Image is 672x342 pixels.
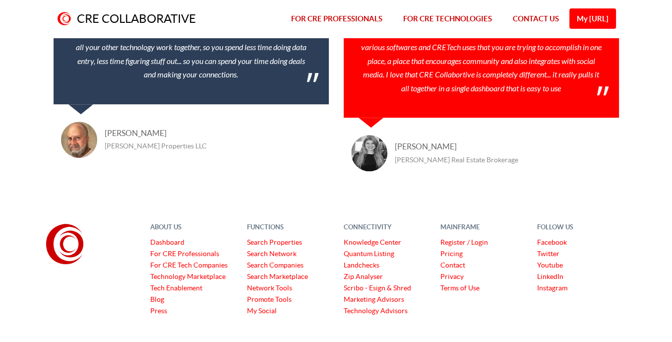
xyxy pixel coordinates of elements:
[569,8,616,29] a: My [URL]
[440,261,465,269] a: Contact
[344,250,394,258] a: Quantum Listing
[440,284,480,292] a: Terms of Use
[344,284,411,292] a: Scribo - Esign & Shred
[150,284,202,292] a: Tech Enablement
[247,250,297,258] a: Search Network
[150,238,184,246] a: Dashboard
[387,154,561,166] div: [PERSON_NAME] Real Estate Brokerage
[344,238,401,246] a: Knowledge Center
[105,127,263,140] p: [PERSON_NAME]
[247,261,304,269] a: Search Companies
[537,224,619,231] h5: FOLLOW US
[395,140,553,154] p: [PERSON_NAME]
[537,273,563,280] a: LinkedIn
[344,307,408,315] a: Technology Advisors
[150,250,219,258] a: For CRE Professionals
[344,273,383,280] a: Zip Analyser
[150,261,228,269] a: For CRE Tech Companies
[537,250,559,258] a: Twitter
[150,273,226,280] a: Technology Marketplace
[150,295,164,303] a: Blog
[537,284,567,292] a: Instagram
[247,307,277,315] a: My Social
[344,224,426,231] h5: CONNECTIVITY
[97,140,271,152] div: [PERSON_NAME] Properties LLC
[440,224,522,231] h5: MAINFRAME
[150,307,167,315] a: Press
[344,261,379,269] a: Landchecks
[247,295,292,303] a: Promote Tools
[537,261,563,269] a: Youtube
[71,27,311,81] p: One of the brilliant things about CRE Collaborative is their technology helps all your other tech...
[440,238,488,246] a: Register / Login
[247,284,292,292] a: Network Tools
[440,250,463,258] a: Pricing
[440,273,464,280] a: Privacy
[247,224,329,231] h5: FUNCTIONS
[344,295,404,303] a: Marketing Advisors
[247,273,308,280] a: Search Marketplace
[361,27,602,95] p: CRE Collaborative functions as a dashboard it really does integrate all the various softwares and...
[537,238,567,246] a: Facebook
[150,224,232,231] h5: ABOUT US
[247,238,302,246] a: Search Properties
